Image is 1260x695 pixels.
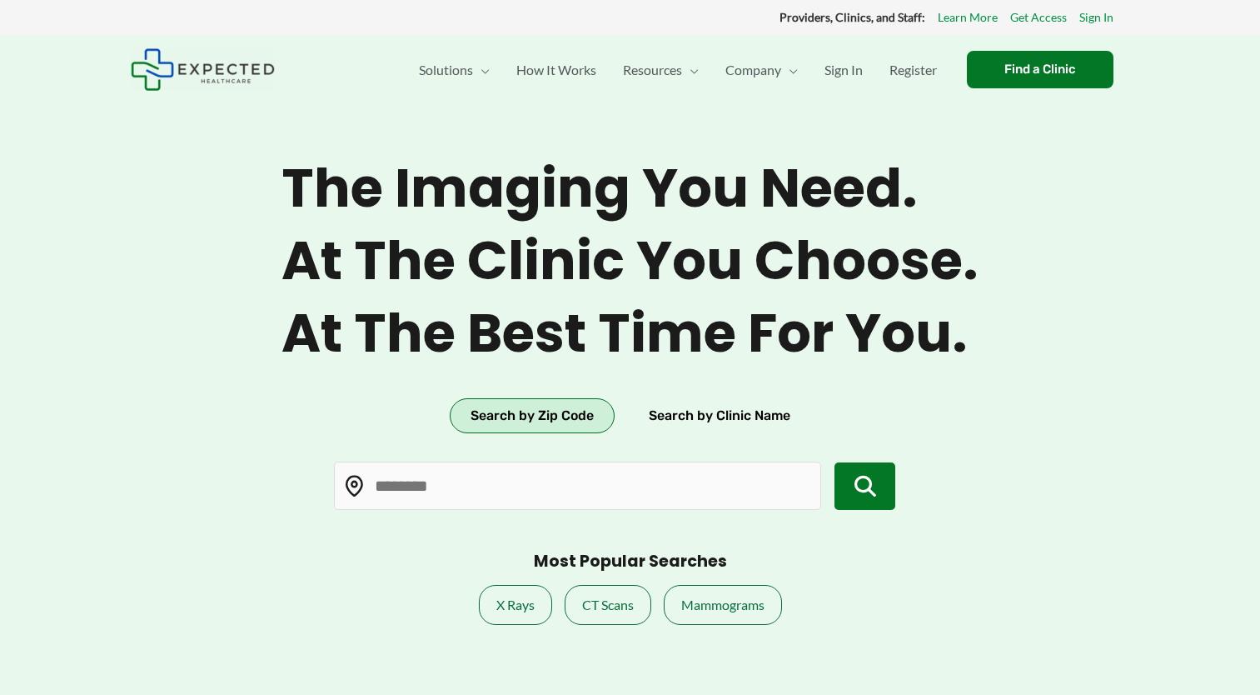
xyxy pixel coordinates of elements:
[628,398,811,433] button: Search by Clinic Name
[281,229,979,293] span: At the clinic you choose.
[565,585,651,625] a: CT Scans
[725,41,781,99] span: Company
[811,41,876,99] a: Sign In
[682,41,699,99] span: Menu Toggle
[889,41,937,99] span: Register
[534,552,727,572] h3: Most Popular Searches
[516,41,596,99] span: How It Works
[419,41,473,99] span: Solutions
[967,51,1113,88] a: Find a Clinic
[479,585,552,625] a: X Rays
[281,302,979,366] span: At the best time for you.
[712,41,811,99] a: CompanyMenu Toggle
[824,41,863,99] span: Sign In
[406,41,950,99] nav: Primary Site Navigation
[281,157,979,221] span: The imaging you need.
[664,585,782,625] a: Mammograms
[473,41,490,99] span: Menu Toggle
[1010,7,1067,28] a: Get Access
[938,7,998,28] a: Learn More
[406,41,503,99] a: SolutionsMenu Toggle
[779,10,925,24] strong: Providers, Clinics, and Staff:
[131,48,275,91] img: Expected Healthcare Logo - side, dark font, small
[503,41,610,99] a: How It Works
[781,41,798,99] span: Menu Toggle
[876,41,950,99] a: Register
[450,398,615,433] button: Search by Zip Code
[344,476,366,497] img: Location pin
[623,41,682,99] span: Resources
[610,41,712,99] a: ResourcesMenu Toggle
[1079,7,1113,28] a: Sign In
